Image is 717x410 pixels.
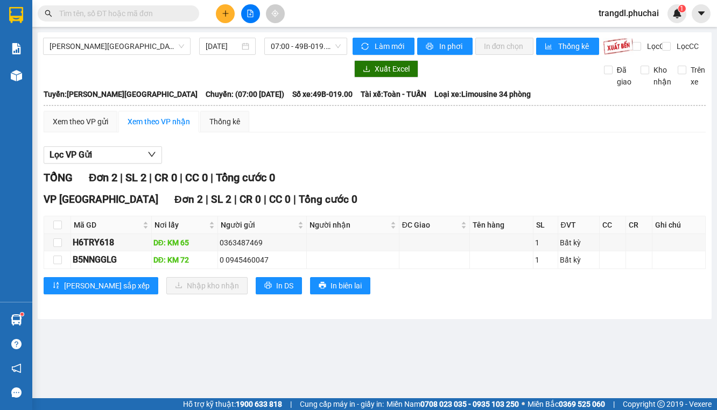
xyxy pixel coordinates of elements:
button: In đơn chọn [475,38,534,55]
span: Trên xe [686,64,709,88]
img: warehouse-icon [11,314,22,326]
span: message [11,387,22,398]
strong: 1900 633 818 [236,400,282,408]
b: Tuyến: [PERSON_NAME][GEOGRAPHIC_DATA] [44,90,198,98]
span: Số xe: 49B-019.00 [292,88,353,100]
span: aim [271,10,279,17]
span: SL 2 [211,193,231,206]
input: Tìm tên, số ĐT hoặc mã đơn [59,8,186,19]
span: SL 2 [125,171,146,184]
div: Xem theo VP gửi [53,116,108,128]
span: 1 [680,5,684,12]
span: sync [361,43,370,51]
span: Lọc CR [643,40,671,52]
span: In DS [276,280,293,292]
div: B5NNGGLG [73,253,150,266]
button: plus [216,4,235,23]
button: printerIn biên lai [310,277,370,294]
span: In phơi [439,40,464,52]
div: DĐ: KM 72 [153,254,216,266]
img: warehouse-icon [11,70,22,81]
span: bar-chart [545,43,554,51]
div: 1 [535,254,556,266]
span: Xuất Excel [375,63,410,75]
div: Bất kỳ [560,254,598,266]
span: Tổng cước 0 [216,171,275,184]
span: Mã GD [74,219,140,231]
span: copyright [657,400,665,408]
span: trangdl.phuchai [590,6,667,20]
button: printerIn phơi [417,38,473,55]
span: notification [11,363,22,373]
span: | [149,171,152,184]
strong: 0369 525 060 [559,400,605,408]
input: 12/09/2025 [206,40,240,52]
div: Xem theo VP nhận [128,116,190,128]
button: sort-ascending[PERSON_NAME] sắp xếp [44,277,158,294]
button: bar-chartThống kê [536,38,599,55]
span: | [210,171,213,184]
span: caret-down [697,9,706,18]
span: Lọc VP Gửi [50,148,92,161]
span: TỔNG [44,171,73,184]
div: 0 0945460047 [220,254,305,266]
span: printer [264,281,272,290]
th: Tên hàng [470,216,533,234]
button: downloadNhập kho nhận [166,277,248,294]
button: caret-down [692,4,711,23]
td: H6TRY618 [71,234,152,251]
span: Thống kê [558,40,591,52]
img: 9k= [603,38,634,55]
span: plus [222,10,229,17]
span: CR 0 [154,171,177,184]
span: ĐC Giao [402,219,459,231]
span: Miền Nam [386,398,519,410]
span: CC 0 [269,193,291,206]
span: | [234,193,237,206]
span: Người gửi [221,219,296,231]
div: DĐ: KM 65 [153,237,216,249]
th: CC [600,216,626,234]
span: Nơi lấy [154,219,207,231]
span: file-add [247,10,254,17]
span: | [206,193,208,206]
span: | [293,193,296,206]
span: In biên lai [331,280,362,292]
button: syncLàm mới [353,38,414,55]
span: 07:00 - 49B-019.00 [271,38,340,54]
span: Gia Lai - Đà Lạt [50,38,184,54]
span: Lọc CC [672,40,700,52]
span: VP [GEOGRAPHIC_DATA] [44,193,158,206]
img: icon-new-feature [672,9,682,18]
div: Thống kê [209,116,240,128]
span: question-circle [11,339,22,349]
sup: 1 [678,5,686,12]
div: 1 [535,237,556,249]
button: downloadXuất Excel [354,60,418,77]
span: Tài xế: Toàn - TUẤN [361,88,426,100]
span: CC 0 [185,171,208,184]
button: aim [266,4,285,23]
th: Ghi chú [652,216,706,234]
th: ĐVT [558,216,600,234]
th: CR [626,216,652,234]
span: [PERSON_NAME] sắp xếp [64,280,150,292]
span: Miền Bắc [528,398,605,410]
span: Tổng cước 0 [299,193,357,206]
span: Người nhận [310,219,388,231]
span: search [45,10,52,17]
button: Lọc VP Gửi [44,146,162,164]
th: SL [533,216,558,234]
span: printer [319,281,326,290]
td: B5NNGGLG [71,251,152,268]
img: solution-icon [11,43,22,54]
span: Kho nhận [649,64,676,88]
span: printer [426,43,435,51]
span: | [613,398,615,410]
span: | [264,193,266,206]
span: CR 0 [240,193,261,206]
div: Bất kỳ [560,237,598,249]
span: Loại xe: Limousine 34 phòng [434,88,531,100]
span: ⚪️ [522,402,525,406]
span: Làm mới [375,40,406,52]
